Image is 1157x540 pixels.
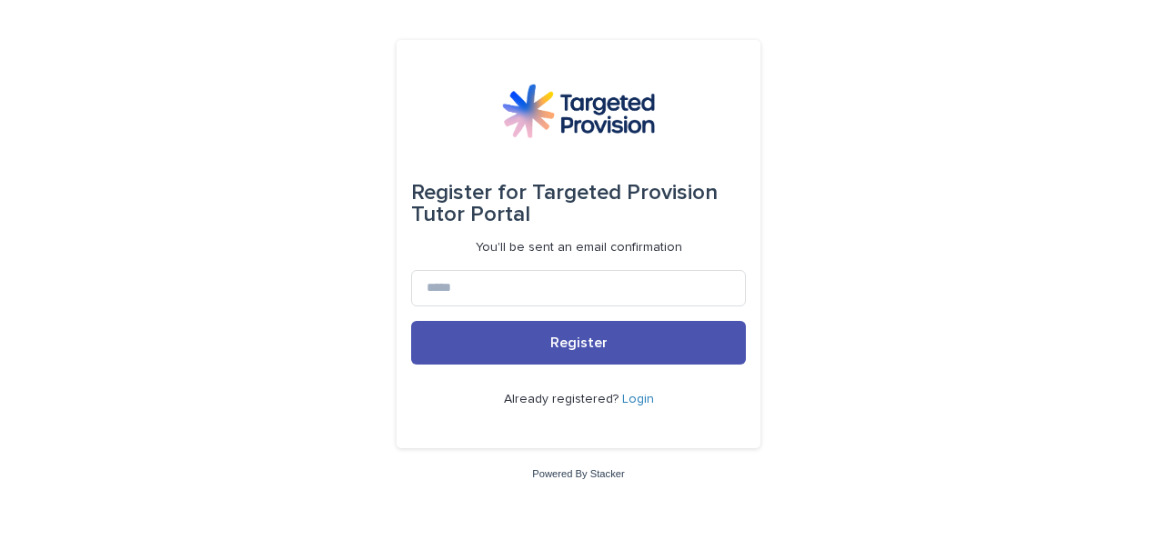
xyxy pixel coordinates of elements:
a: Powered By Stacker [532,468,624,479]
span: Already registered? [504,393,622,405]
div: Targeted Provision Tutor Portal [411,167,746,240]
span: Register [550,335,608,350]
span: Register for [411,182,527,204]
a: Login [622,393,654,405]
button: Register [411,321,746,365]
img: M5nRWzHhSzIhMunXDL62 [502,84,655,138]
p: You'll be sent an email confirmation [476,240,682,255]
